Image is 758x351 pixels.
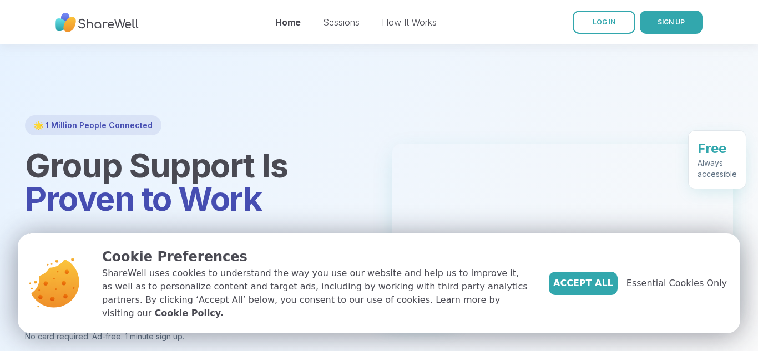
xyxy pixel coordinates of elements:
p: ShareWell uses cookies to understand the way you use our website and help us to improve it, as we... [102,267,531,320]
span: LOG IN [593,18,615,26]
a: Home [275,17,301,28]
img: ShareWell Nav Logo [55,7,139,38]
a: Sessions [323,17,360,28]
h1: Group Support Is [25,149,366,215]
a: Cookie Policy. [154,307,223,320]
button: SIGN UP [640,11,703,34]
div: 🌟 1 Million People Connected [25,115,161,135]
button: Accept All [549,272,618,295]
a: LOG IN [573,11,635,34]
span: Proven to Work [25,179,261,218]
p: Join hundreds of free, live online support groups each week. [25,228,345,264]
p: No card required. Ad-free. 1 minute sign up. [25,331,366,342]
p: Cookie Preferences [102,247,531,267]
span: SIGN UP [658,18,685,26]
div: Always accessible [698,154,737,176]
div: Free [698,136,737,154]
a: How It Works [382,17,437,28]
span: Essential Cookies Only [626,277,727,290]
span: Accept All [553,277,613,290]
